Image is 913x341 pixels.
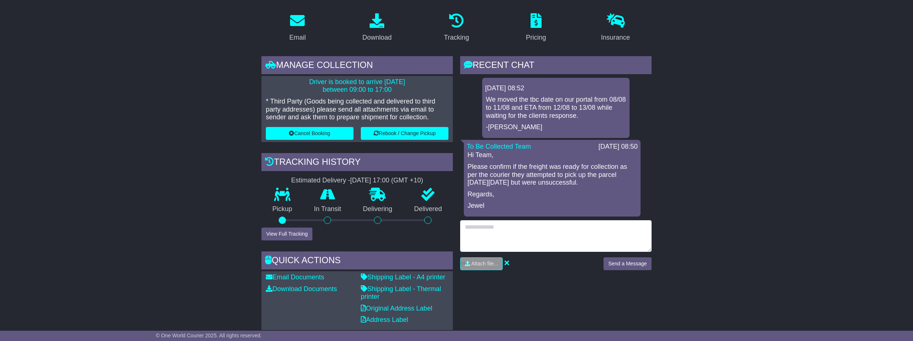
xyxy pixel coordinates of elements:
[266,127,353,140] button: Cancel Booking
[352,205,403,213] p: Delivering
[261,56,453,76] div: Manage collection
[439,11,474,45] a: Tracking
[361,316,408,323] a: Address Label
[460,56,652,76] div: RECENT CHAT
[521,11,551,45] a: Pricing
[604,257,652,270] button: Send a Message
[601,33,630,43] div: Insurance
[467,151,637,159] p: Hi Team,
[156,333,262,338] span: © One World Courier 2025. All rights reserved.
[261,228,312,240] button: View Full Tracking
[467,191,637,199] p: Regards,
[467,143,531,150] a: To Be Collected Team
[361,273,445,281] a: Shipping Label - A4 printer
[289,33,306,43] div: Email
[362,33,392,43] div: Download
[467,202,637,210] p: Jewel
[467,163,637,187] p: Please confirm if the freight was ready for collection as per the courier they attempted to pick ...
[266,273,324,281] a: Email Documents
[266,285,337,293] a: Download Documents
[285,11,311,45] a: Email
[266,78,448,94] p: Driver is booked to arrive [DATE] between 09:00 to 17:00
[350,177,423,185] div: [DATE] 17:00 (GMT +10)
[361,285,441,301] a: Shipping Label - Thermal printer
[303,205,352,213] p: In Transit
[486,96,626,120] p: We moved the tbc date on our portal from 08/08 to 11/08 and ETA from 12/08 to 13/08 while waiting...
[261,153,453,173] div: Tracking history
[596,11,635,45] a: Insurance
[361,127,448,140] button: Rebook / Change Pickup
[261,251,453,271] div: Quick Actions
[261,177,453,185] div: Estimated Delivery -
[261,205,303,213] p: Pickup
[486,123,626,131] p: -[PERSON_NAME]
[598,143,638,151] div: [DATE] 08:50
[444,33,469,43] div: Tracking
[485,84,627,92] div: [DATE] 08:52
[526,33,546,43] div: Pricing
[361,305,432,312] a: Original Address Label
[266,98,448,121] p: * Third Party (Goods being collected and delivered to third party addresses) please send all atta...
[357,11,396,45] a: Download
[403,205,453,213] p: Delivered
